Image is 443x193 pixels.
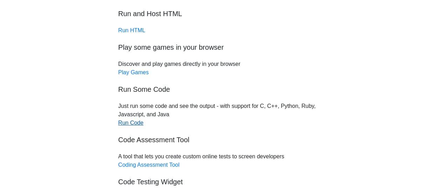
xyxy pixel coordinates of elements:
h5: Run Some Code [118,85,325,94]
h5: Run and Host HTML [118,9,325,18]
a: Play Games [118,69,149,75]
a: Run Code [118,120,144,126]
a: Run HTML [118,27,145,33]
h5: Code Assessment Tool [118,136,325,144]
h5: Code Testing Widget [118,178,325,186]
h5: Play some games in your browser [118,43,325,51]
a: Coding Assessment Tool [118,162,180,168]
